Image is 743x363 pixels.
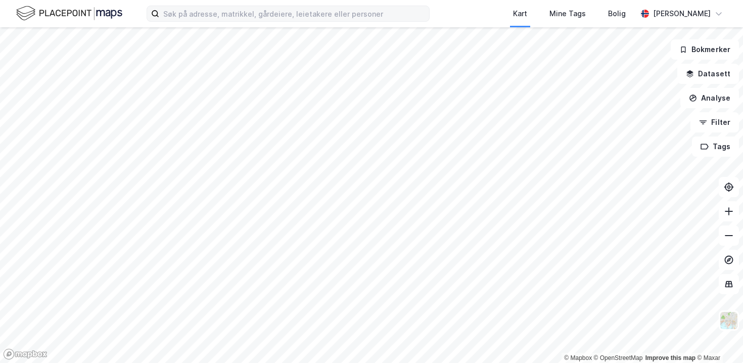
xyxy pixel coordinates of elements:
a: Mapbox homepage [3,348,48,360]
button: Filter [690,112,739,132]
div: [PERSON_NAME] [653,8,711,20]
a: Mapbox [564,354,592,361]
div: Bolig [608,8,626,20]
input: Søk på adresse, matrikkel, gårdeiere, leietakere eller personer [159,6,429,21]
div: Kart [513,8,527,20]
a: OpenStreetMap [594,354,643,361]
iframe: Chat Widget [692,314,743,363]
img: logo.f888ab2527a4732fd821a326f86c7f29.svg [16,5,122,22]
div: Mine Tags [549,8,586,20]
button: Tags [692,137,739,157]
div: Kontrollprogram for chat [692,314,743,363]
button: Analyse [680,88,739,108]
button: Bokmerker [671,39,739,60]
a: Improve this map [645,354,695,361]
button: Datasett [677,64,739,84]
img: Z [719,311,738,330]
